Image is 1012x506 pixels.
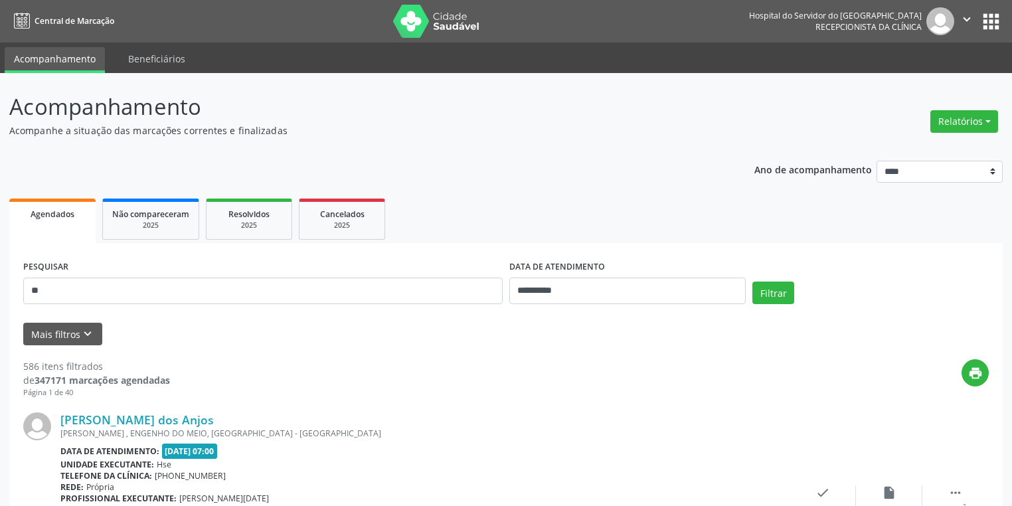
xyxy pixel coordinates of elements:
i:  [948,485,963,500]
a: Beneficiários [119,47,195,70]
i:  [960,12,974,27]
a: [PERSON_NAME] dos Anjos [60,412,214,427]
span: [DATE] 07:00 [162,444,218,459]
p: Acompanhamento [9,90,705,124]
i: print [968,366,983,380]
div: 2025 [309,220,375,230]
img: img [23,412,51,440]
div: 2025 [216,220,282,230]
span: [PHONE_NUMBER] [155,470,226,481]
a: Central de Marcação [9,10,114,32]
div: 2025 [112,220,189,230]
b: Telefone da clínica: [60,470,152,481]
button: Relatórios [930,110,998,133]
label: DATA DE ATENDIMENTO [509,257,605,278]
img: img [926,7,954,35]
i: insert_drive_file [882,485,896,500]
b: Profissional executante: [60,493,177,504]
button:  [954,7,979,35]
div: Página 1 de 40 [23,387,170,398]
b: Unidade executante: [60,459,154,470]
button: Filtrar [752,282,794,304]
strong: 347171 marcações agendadas [35,374,170,386]
span: Central de Marcação [35,15,114,27]
p: Ano de acompanhamento [754,161,872,177]
span: Não compareceram [112,209,189,220]
b: Data de atendimento: [60,446,159,457]
p: Acompanhe a situação das marcações correntes e finalizadas [9,124,705,137]
span: [PERSON_NAME][DATE] [179,493,269,504]
span: Cancelados [320,209,365,220]
button: apps [979,10,1003,33]
button: Mais filtroskeyboard_arrow_down [23,323,102,346]
button: print [962,359,989,386]
span: Recepcionista da clínica [815,21,922,33]
i: keyboard_arrow_down [80,327,95,341]
span: Própria [86,481,114,493]
span: Agendados [31,209,74,220]
div: de [23,373,170,387]
span: Resolvidos [228,209,270,220]
div: Hospital do Servidor do [GEOGRAPHIC_DATA] [749,10,922,21]
i: check [815,485,830,500]
a: Acompanhamento [5,47,105,73]
b: Rede: [60,481,84,493]
div: [PERSON_NAME] , ENGENHO DO MEIO, [GEOGRAPHIC_DATA] - [GEOGRAPHIC_DATA] [60,428,790,439]
span: Hse [157,459,171,470]
div: 586 itens filtrados [23,359,170,373]
label: PESQUISAR [23,257,68,278]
